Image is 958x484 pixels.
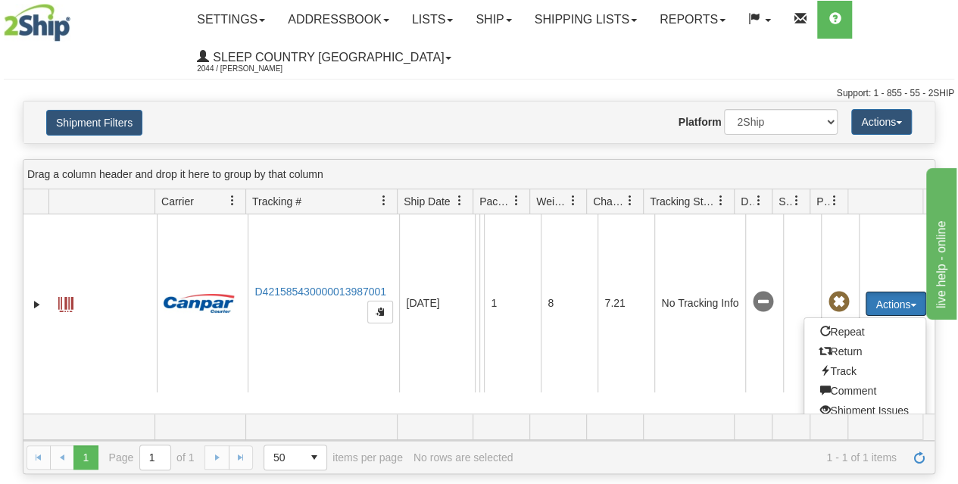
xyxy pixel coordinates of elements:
span: select [302,445,326,470]
input: Page 1 [140,445,170,470]
a: Tracking # filter column settings [371,188,397,214]
span: items per page [264,445,403,470]
span: Pickup Not Assigned [828,292,849,313]
a: Comment [804,381,925,401]
button: Shipment Filters [46,110,142,136]
span: Shipment Issues [779,194,791,209]
span: Pickup Status [816,194,829,209]
a: Shipping lists [523,1,648,39]
img: logo2044.jpg [4,4,70,42]
span: No Tracking Info [752,292,773,313]
a: Carrier filter column settings [220,188,245,214]
a: Label [58,290,73,314]
a: Repeat [804,322,925,342]
a: Expand [30,297,45,312]
a: Shipment Issues filter column settings [784,188,810,214]
td: [PERSON_NAME] [PERSON_NAME] CA BC KAMLOOPS V2E 1P9 [475,214,479,392]
td: No Tracking Info [654,214,745,392]
span: Tracking Status [650,194,716,209]
span: Carrier [161,194,194,209]
td: [DATE] [399,214,475,392]
td: 1 [484,214,541,392]
span: Tracking # [252,194,301,209]
a: Weight filter column settings [560,188,586,214]
button: Actions [851,109,912,135]
a: Pickup Status filter column settings [822,188,847,214]
a: Delivery Status filter column settings [746,188,772,214]
div: No rows are selected [413,451,513,464]
iframe: chat widget [923,164,956,319]
a: Lists [401,1,464,39]
a: D421585430000013987001 [254,286,386,298]
span: Page of 1 [109,445,195,470]
a: Settings [186,1,276,39]
a: Ship [464,1,523,39]
a: Ship Date filter column settings [447,188,473,214]
span: 2044 / [PERSON_NAME] [197,61,310,77]
a: Track [804,361,925,381]
span: Ship Date [404,194,450,209]
img: 14 - Canpar [164,294,235,313]
div: live help - online [11,9,140,27]
a: Sleep Country [GEOGRAPHIC_DATA] 2044 / [PERSON_NAME] [186,39,463,77]
a: Packages filter column settings [504,188,529,214]
td: 8 [541,214,598,392]
span: 50 [273,450,293,465]
span: Page 1 [73,445,98,470]
span: Weight [536,194,568,209]
a: Tracking Status filter column settings [708,188,734,214]
label: Platform [679,114,722,130]
a: Refresh [907,445,931,470]
button: Copy to clipboard [367,301,393,323]
span: Sleep Country [GEOGRAPHIC_DATA] [209,51,444,64]
a: Return [804,342,925,361]
span: Packages [479,194,511,209]
a: Shipment Issues [804,401,925,420]
a: Charge filter column settings [617,188,643,214]
button: Actions [866,292,926,316]
a: Reports [648,1,737,39]
td: Sleep Country [GEOGRAPHIC_DATA] Shipping department [GEOGRAPHIC_DATA] [GEOGRAPHIC_DATA] [GEOGRAPH... [479,214,484,392]
span: 1 - 1 of 1 items [523,451,897,464]
div: grid grouping header [23,160,935,189]
td: 7.21 [598,214,654,392]
a: Addressbook [276,1,401,39]
div: Support: 1 - 855 - 55 - 2SHIP [4,87,954,100]
span: Delivery Status [741,194,754,209]
span: Page sizes drop down [264,445,327,470]
span: Charge [593,194,625,209]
